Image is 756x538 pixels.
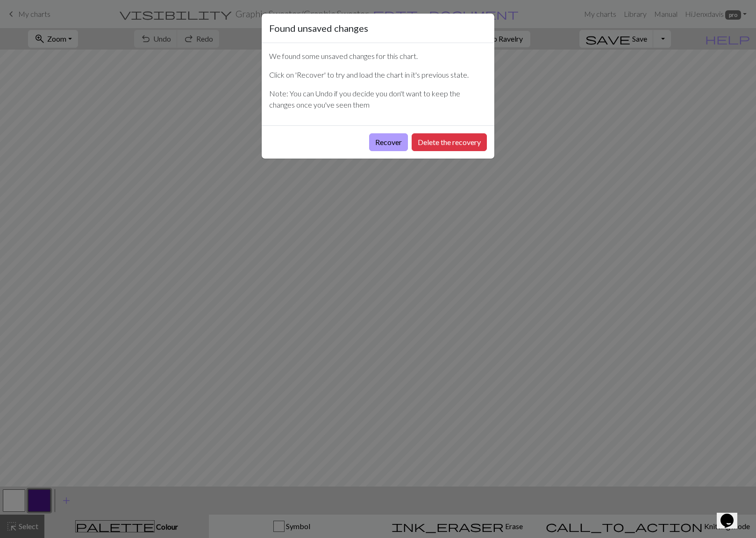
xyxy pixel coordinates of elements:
button: Delete the recovery [412,133,487,151]
p: We found some unsaved changes for this chart. [269,51,487,62]
h5: Found unsaved changes [269,21,368,35]
p: Note: You can Undo if you decide you don't want to keep the changes once you've seen them [269,88,487,110]
button: Recover [369,133,408,151]
iframe: chat widget [717,501,747,529]
p: Click on 'Recover' to try and load the chart in it's previous state. [269,69,487,80]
